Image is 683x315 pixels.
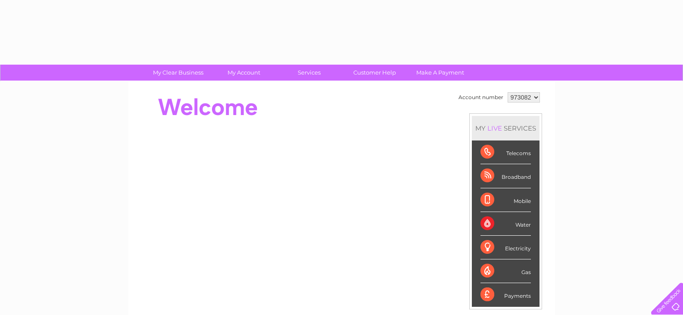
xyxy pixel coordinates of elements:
[480,212,531,236] div: Water
[480,140,531,164] div: Telecoms
[480,283,531,306] div: Payments
[480,164,531,188] div: Broadband
[208,65,279,81] a: My Account
[480,188,531,212] div: Mobile
[405,65,476,81] a: Make A Payment
[486,124,504,132] div: LIVE
[143,65,214,81] a: My Clear Business
[480,259,531,283] div: Gas
[480,236,531,259] div: Electricity
[274,65,345,81] a: Services
[456,90,505,105] td: Account number
[339,65,410,81] a: Customer Help
[472,116,540,140] div: MY SERVICES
